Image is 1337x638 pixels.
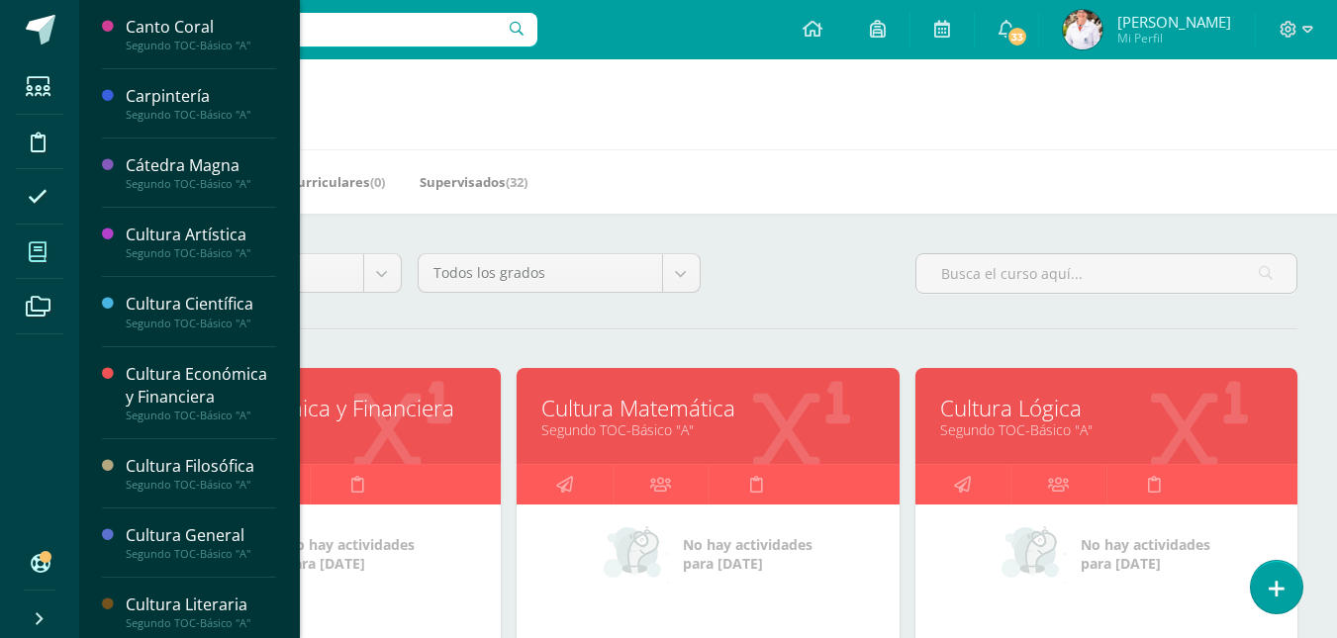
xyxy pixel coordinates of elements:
[285,535,415,573] span: No hay actividades para [DATE]
[1081,535,1210,573] span: No hay actividades para [DATE]
[604,524,669,584] img: no_activities_small.png
[126,616,276,630] div: Segundo TOC-Básico "A"
[126,39,276,52] div: Segundo TOC-Básico "A"
[506,173,527,191] span: (32)
[940,420,1273,439] a: Segundo TOC-Básico "A"
[541,393,874,423] a: Cultura Matemática
[419,254,700,292] a: Todos los grados
[143,393,476,423] a: Cultura Económica y Financiera
[126,363,276,422] a: Cultura Económica y FinancieraSegundo TOC-Básico "A"
[1063,10,1102,49] img: 95282b032a3e17d0d9b48026547c4762.png
[230,166,385,198] a: Mis Extracurriculares(0)
[126,293,276,316] div: Cultura Científica
[1117,12,1231,32] span: [PERSON_NAME]
[683,535,812,573] span: No hay actividades para [DATE]
[126,177,276,191] div: Segundo TOC-Básico "A"
[126,363,276,409] div: Cultura Económica y Financiera
[126,547,276,561] div: Segundo TOC-Básico "A"
[126,85,276,108] div: Carpintería
[420,166,527,198] a: Supervisados(32)
[126,478,276,492] div: Segundo TOC-Básico "A"
[940,393,1273,423] a: Cultura Lógica
[126,224,276,246] div: Cultura Artística
[1002,524,1067,584] img: no_activities_small.png
[370,173,385,191] span: (0)
[1006,26,1028,47] span: 33
[126,224,276,260] a: Cultura ArtísticaSegundo TOC-Básico "A"
[143,420,476,439] a: Segundo TOC-Básico "A"
[916,254,1296,293] input: Busca el curso aquí...
[126,293,276,329] a: Cultura CientíficaSegundo TOC-Básico "A"
[92,13,537,46] input: Busca un usuario...
[126,593,276,616] div: Cultura Literaria
[126,154,276,191] a: Cátedra MagnaSegundo TOC-Básico "A"
[126,154,276,177] div: Cátedra Magna
[126,524,276,561] a: Cultura GeneralSegundo TOC-Básico "A"
[126,246,276,260] div: Segundo TOC-Básico "A"
[126,409,276,422] div: Segundo TOC-Básico "A"
[126,455,276,492] a: Cultura FilosóficaSegundo TOC-Básico "A"
[126,108,276,122] div: Segundo TOC-Básico "A"
[126,317,276,330] div: Segundo TOC-Básico "A"
[126,85,276,122] a: CarpinteríaSegundo TOC-Básico "A"
[126,16,276,52] a: Canto CoralSegundo TOC-Básico "A"
[1117,30,1231,46] span: Mi Perfil
[433,254,647,292] span: Todos los grados
[126,16,276,39] div: Canto Coral
[126,455,276,478] div: Cultura Filosófica
[541,420,874,439] a: Segundo TOC-Básico "A"
[126,593,276,630] a: Cultura LiterariaSegundo TOC-Básico "A"
[126,524,276,547] div: Cultura General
